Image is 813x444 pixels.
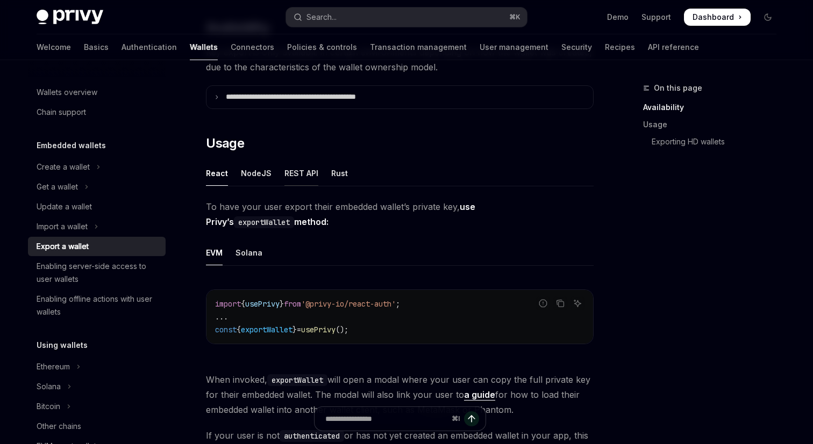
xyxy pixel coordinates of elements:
[215,325,237,334] span: const
[301,325,336,334] span: usePrivy
[286,8,527,27] button: Open search
[206,199,594,229] span: To have your user export their embedded wallet’s private key,
[509,13,520,21] span: ⌘ K
[28,397,166,416] button: Toggle Bitcoin section
[643,116,785,133] a: Usage
[301,299,396,309] span: '@privy-io/react-auth'
[643,133,785,150] a: Exporting HD wallets
[37,240,89,253] div: Export a wallet
[331,161,348,186] div: Rust
[37,380,61,393] div: Solana
[122,34,177,60] a: Authentication
[641,12,671,23] a: Support
[37,293,159,318] div: Enabling offline actions with user wallets
[293,325,297,334] span: }
[648,34,699,60] a: API reference
[28,157,166,177] button: Toggle Create a wallet section
[297,325,301,334] span: =
[284,299,301,309] span: from
[480,34,548,60] a: User management
[28,197,166,216] a: Update a wallet
[28,177,166,196] button: Toggle Get a wallet section
[206,161,228,186] div: React
[287,34,357,60] a: Policies & controls
[28,83,166,102] a: Wallets overview
[284,161,318,186] div: REST API
[267,374,327,386] code: exportWallet
[370,34,467,60] a: Transaction management
[643,99,785,116] a: Availability
[190,34,218,60] a: Wallets
[206,135,244,152] span: Usage
[234,216,294,228] code: exportWallet
[28,257,166,289] a: Enabling server-side access to user wallets
[28,377,166,396] button: Toggle Solana section
[37,260,159,286] div: Enabling server-side access to user wallets
[215,312,228,322] span: ...
[236,240,262,265] div: Solana
[245,299,280,309] span: usePrivy
[759,9,776,26] button: Toggle dark mode
[206,240,223,265] div: EVM
[206,372,594,417] span: When invoked, will open a modal where your user can copy the full private key for their embedded ...
[37,200,92,213] div: Update a wallet
[37,86,97,99] div: Wallets overview
[37,139,106,152] h5: Embedded wallets
[237,325,241,334] span: {
[37,10,103,25] img: dark logo
[553,296,567,310] button: Copy the contents from the code block
[396,299,400,309] span: ;
[28,289,166,322] a: Enabling offline actions with user wallets
[306,11,337,24] div: Search...
[28,237,166,256] a: Export a wallet
[241,161,272,186] div: NodeJS
[464,411,479,426] button: Send message
[206,201,475,227] strong: use Privy’s method:
[37,106,86,119] div: Chain support
[561,34,592,60] a: Security
[28,103,166,122] a: Chain support
[37,420,81,433] div: Other chains
[280,299,284,309] span: }
[84,34,109,60] a: Basics
[693,12,734,23] span: Dashboard
[37,360,70,373] div: Ethereum
[37,161,90,173] div: Create a wallet
[37,339,88,352] h5: Using wallets
[570,296,584,310] button: Ask AI
[37,180,78,193] div: Get a wallet
[464,389,495,401] a: a guide
[325,407,447,431] input: Ask a question...
[605,34,635,60] a: Recipes
[37,400,60,413] div: Bitcoin
[684,9,751,26] a: Dashboard
[215,299,241,309] span: import
[241,299,245,309] span: {
[37,220,88,233] div: Import a wallet
[231,34,274,60] a: Connectors
[536,296,550,310] button: Report incorrect code
[37,34,71,60] a: Welcome
[28,217,166,236] button: Toggle Import a wallet section
[28,357,166,376] button: Toggle Ethereum section
[607,12,629,23] a: Demo
[654,82,702,94] span: On this page
[28,417,166,436] a: Other chains
[241,325,293,334] span: exportWallet
[336,325,348,334] span: ();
